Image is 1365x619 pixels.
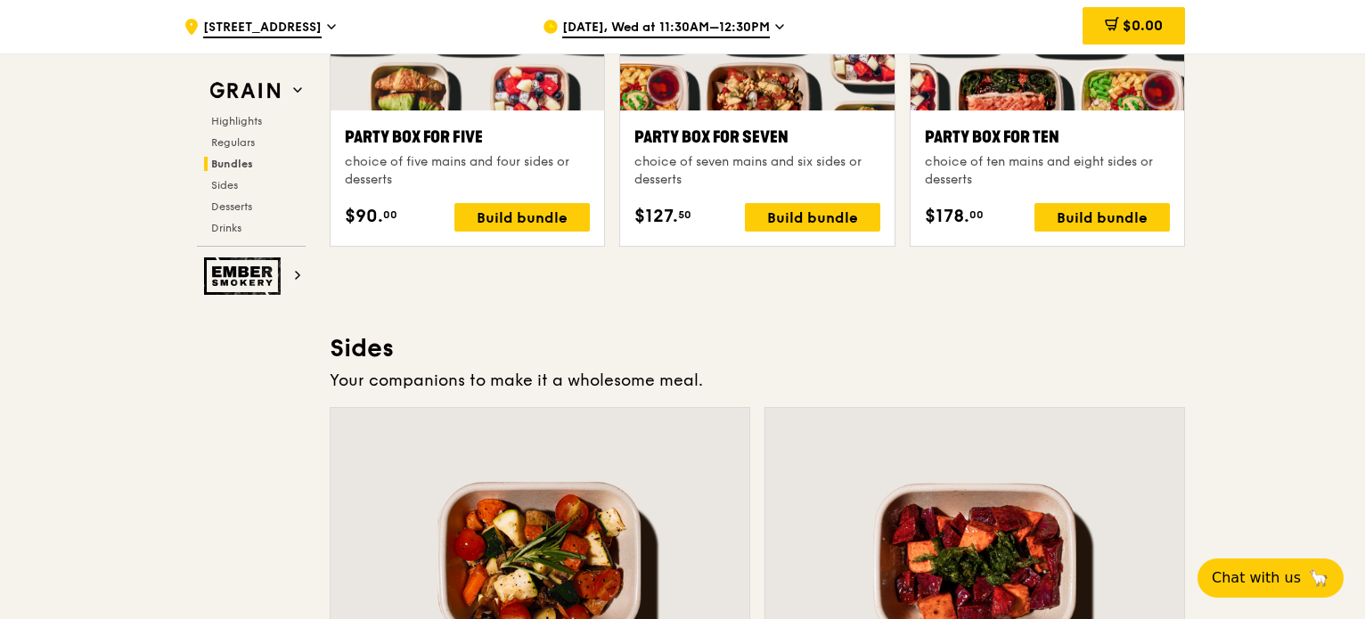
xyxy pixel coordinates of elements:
[345,203,383,230] span: $90.
[330,332,1185,364] h3: Sides
[634,153,879,189] div: choice of seven mains and six sides or desserts
[634,203,678,230] span: $127.
[345,125,590,150] div: Party Box for Five
[203,19,322,38] span: [STREET_ADDRESS]
[925,125,1170,150] div: Party Box for Ten
[1308,567,1329,589] span: 🦙
[745,203,880,232] div: Build bundle
[345,153,590,189] div: choice of five mains and four sides or desserts
[1212,567,1301,589] span: Chat with us
[330,368,1185,393] div: Your companions to make it a wholesome meal.
[211,136,255,149] span: Regulars
[678,208,691,222] span: 50
[211,179,238,191] span: Sides
[204,257,286,295] img: Ember Smokery web logo
[204,75,286,107] img: Grain web logo
[454,203,590,232] div: Build bundle
[925,203,969,230] span: $178.
[1197,558,1344,598] button: Chat with us🦙
[1034,203,1170,232] div: Build bundle
[925,153,1170,189] div: choice of ten mains and eight sides or desserts
[211,222,241,234] span: Drinks
[211,200,252,213] span: Desserts
[211,115,262,127] span: Highlights
[211,158,253,170] span: Bundles
[562,19,770,38] span: [DATE], Wed at 11:30AM–12:30PM
[634,125,879,150] div: Party Box for Seven
[383,208,397,222] span: 00
[1123,17,1163,34] span: $0.00
[969,208,984,222] span: 00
